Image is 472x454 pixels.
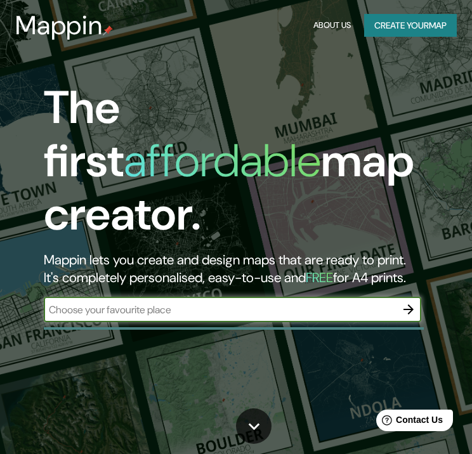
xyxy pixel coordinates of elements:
h3: Mappin [15,10,103,41]
h2: Mappin lets you create and design maps that are ready to print. It's completely personalised, eas... [44,251,421,287]
h5: FREE [306,269,333,287]
img: mappin-pin [103,25,113,36]
button: Create yourmap [364,14,457,37]
h1: affordable [124,131,321,190]
input: Choose your favourite place [44,302,396,317]
iframe: Help widget launcher [359,405,458,440]
button: About Us [310,14,354,37]
h1: The first map creator. [44,81,421,251]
